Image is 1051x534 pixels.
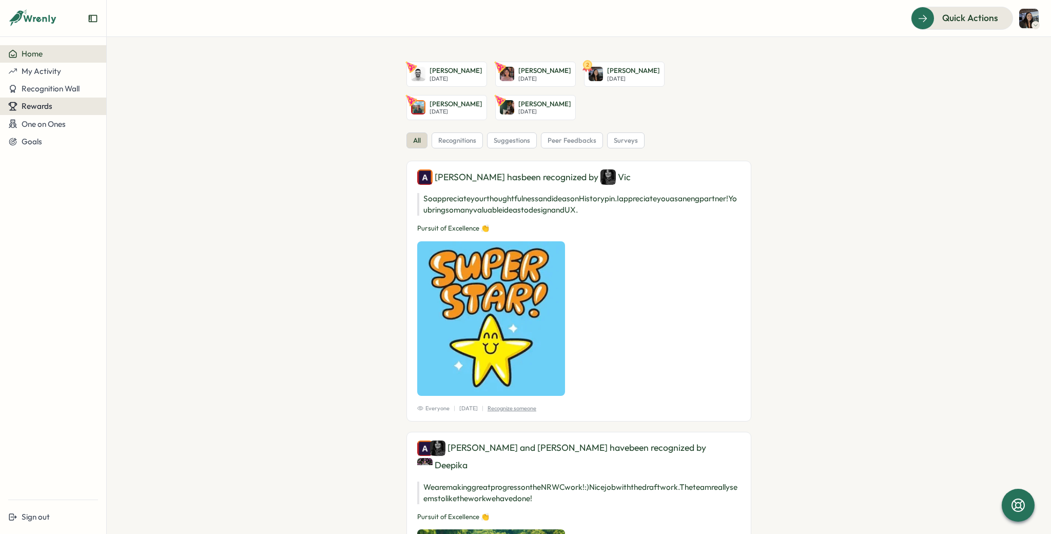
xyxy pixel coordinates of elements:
img: Ashley Jessen [1019,9,1039,28]
p: [PERSON_NAME] [607,66,660,75]
span: Everyone [417,404,450,413]
p: [PERSON_NAME] [430,100,482,109]
p: Pursuit of Excellence 👏 [417,224,741,233]
span: My Activity [22,66,61,76]
span: all [413,136,421,145]
a: Justin Caovan[PERSON_NAME][DATE] [495,95,576,120]
a: 2Ashley Jessen[PERSON_NAME][DATE] [584,62,665,87]
a: Kyle Peterson[PERSON_NAME][DATE] [406,62,487,87]
p: [DATE] [430,75,482,82]
span: peer feedbacks [548,136,596,145]
p: We are making great progress on the NRWC work! :) Nice job with the draft work. The team really s... [417,482,741,504]
p: [DATE] [459,404,478,413]
p: [DATE] [518,108,571,115]
button: Quick Actions [911,7,1013,29]
img: Vic de Aranzeta [430,441,445,456]
img: Deepika Ramachandran [417,458,433,473]
span: surveys [614,136,638,145]
a: Shreya Chatterjee[PERSON_NAME][DATE] [495,62,576,87]
p: [DATE] [518,75,571,82]
img: Adrien Young [417,441,433,456]
img: Emily Jablonski [411,100,425,115]
p: So appreciate your thoughtfulness and ideas on Historypin. I appreciate you as an eng partner! Yo... [417,193,741,216]
img: Shreya Chatterjee [500,67,514,81]
img: Adrien Young [417,169,433,185]
p: [PERSON_NAME] [518,100,571,109]
div: Vic [600,169,631,185]
p: Recognize someone [488,404,536,413]
img: Recognition Image [417,241,565,396]
p: [DATE] [430,108,482,115]
a: Emily Jablonski[PERSON_NAME][DATE] [406,95,487,120]
div: Deepika [417,458,468,473]
span: Rewards [22,101,52,111]
p: [PERSON_NAME] [430,66,482,75]
text: 2 [586,61,589,68]
p: | [454,404,455,413]
span: Recognition Wall [22,84,80,93]
img: Vic de Aranzeta [600,169,616,185]
img: Ashley Jessen [589,67,603,81]
span: Sign out [22,512,50,522]
div: [PERSON_NAME] and [PERSON_NAME] have been recognized by [417,441,741,473]
button: Expand sidebar [88,13,98,24]
p: [PERSON_NAME] [518,66,571,75]
div: [PERSON_NAME] has been recognized by [417,169,741,185]
span: Quick Actions [942,11,998,25]
span: One on Ones [22,119,66,129]
span: recognitions [438,136,476,145]
img: Kyle Peterson [411,67,425,81]
span: suggestions [494,136,530,145]
p: Pursuit of Excellence 👏 [417,512,741,522]
span: Home [22,49,43,59]
p: | [482,404,483,413]
p: [DATE] [607,75,660,82]
span: Goals [22,137,42,146]
img: Justin Caovan [500,100,514,115]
